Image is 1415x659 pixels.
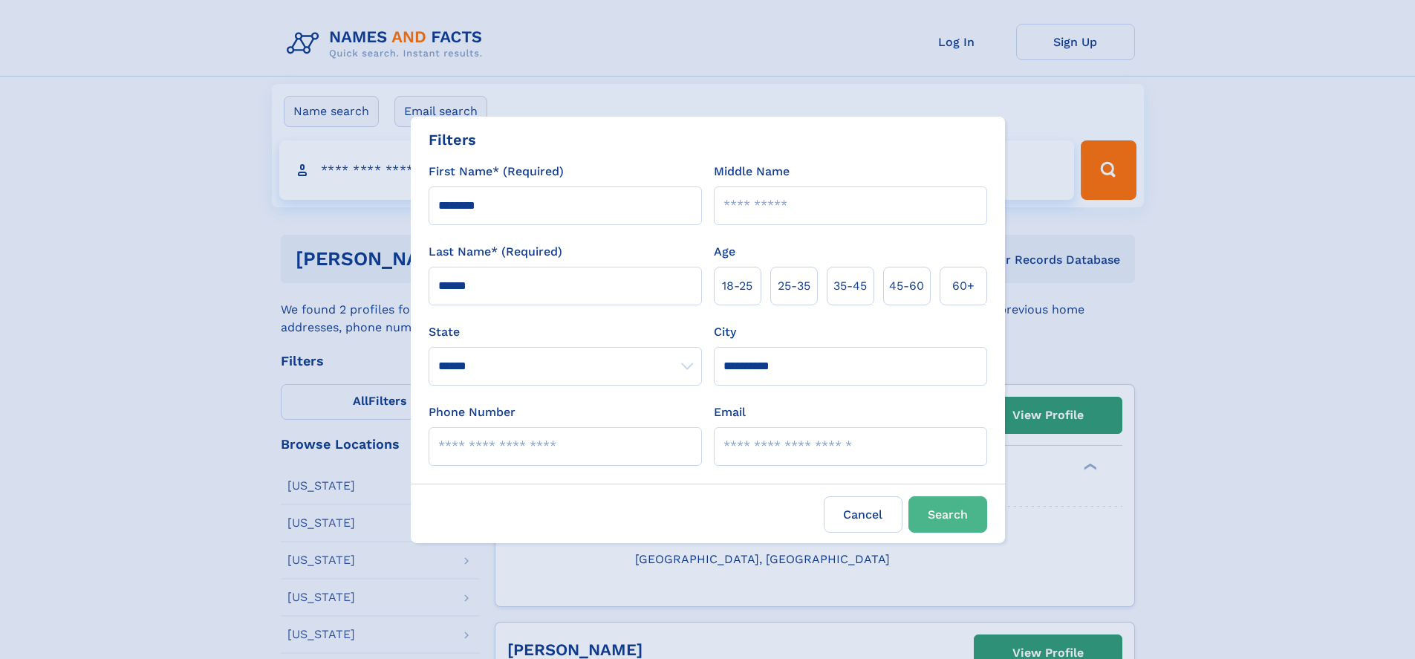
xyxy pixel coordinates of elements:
span: 60+ [952,277,975,295]
label: City [714,323,736,341]
label: Middle Name [714,163,790,181]
label: Phone Number [429,403,515,421]
label: First Name* (Required) [429,163,564,181]
label: Age [714,243,735,261]
span: 35‑45 [833,277,867,295]
div: Filters [429,129,476,151]
label: Email [714,403,746,421]
span: 45‑60 [889,277,924,295]
label: Cancel [824,496,902,533]
span: 25‑35 [778,277,810,295]
span: 18‑25 [722,277,752,295]
label: State [429,323,702,341]
button: Search [908,496,987,533]
label: Last Name* (Required) [429,243,562,261]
